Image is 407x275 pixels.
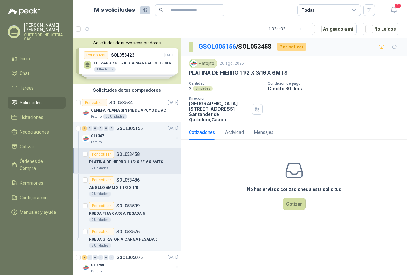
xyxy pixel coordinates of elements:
[89,228,114,235] div: Por cotizar
[76,40,178,45] button: Solicitudes de nuevos compradores
[8,8,40,15] img: Logo peakr
[269,24,306,34] div: 1 - 32 de 32
[8,53,66,65] a: Inicio
[168,255,178,261] p: [DATE]
[89,236,157,242] p: RUEDA GIRATORIA CARGA PESADA 6
[73,199,181,225] a: Por cotizarSOL053509RUEDA FIJA CARGA PESADA 62 Unidades
[189,81,263,86] p: Cantidad
[98,255,103,260] div: 0
[103,114,127,119] div: 30 Unidades
[20,114,43,121] span: Licitaciones
[24,23,66,32] p: [PERSON_NAME] [PERSON_NAME]
[94,5,135,15] h1: Mis solicitudes
[73,225,181,251] a: Por cotizarSOL053526RUEDA GIRATORIA CARGA PESADA 62 Unidades
[91,133,104,139] p: 011347
[73,84,181,96] div: Solicitudes de tus compradores
[73,96,181,122] a: Por cotizarSOL053534[DATE] Company LogoCENEFA PLANA SIN PIE DE APOYO DE ACUERDO A LA IMAGEN ADJUN...
[189,69,287,76] p: PLATINA DE HIERRO 1 1/2 X 3/16 X 6MTS
[116,255,143,260] p: GSOL005075
[73,174,181,199] a: Por cotizarSOL053486ANGULO 6MM X 1 1/2 X 1/82 Unidades
[109,126,114,131] div: 0
[116,204,140,208] p: SOL053509
[140,6,150,14] span: 43
[20,194,48,201] span: Configuración
[198,43,236,50] a: GSOL005156
[82,135,90,142] img: Company Logo
[82,264,90,271] img: Company Logo
[91,114,102,119] p: Patojito
[189,59,217,68] div: Patojito
[87,255,92,260] div: 0
[8,82,66,94] a: Tareas
[20,143,34,150] span: Cotizar
[89,211,145,217] p: RUEDA FIJA CARGA PESADA 6
[362,23,399,35] button: No Leídos
[82,99,107,106] div: Por cotizar
[82,255,87,260] div: 1
[91,140,102,145] p: Patojito
[104,126,108,131] div: 0
[89,185,138,191] p: ANGULO 6MM X 1 1/2 X 1/8
[189,96,249,101] p: Dirección
[20,158,59,172] span: Órdenes de Compra
[168,126,178,132] p: [DATE]
[8,177,66,189] a: Remisiones
[8,206,66,218] a: Manuales y ayuda
[8,97,66,109] a: Solicitudes
[8,126,66,138] a: Negociaciones
[73,148,181,174] a: Por cotizarSOL053458PLATINA DE HIERRO 1 1/2 X 3/16 X 6MTS2 Unidades
[168,100,178,106] p: [DATE]
[8,155,66,174] a: Órdenes de Compra
[220,61,244,67] p: 26 ago, 2025
[116,126,143,131] p: GSOL005156
[189,129,215,136] div: Cotizaciones
[116,178,140,182] p: SOL053486
[190,60,197,67] img: Company Logo
[268,86,404,91] p: Crédito 30 días
[388,4,399,16] button: 1
[109,100,133,105] p: SOL053534
[89,166,111,171] div: 2 Unidades
[89,150,114,158] div: Por cotizar
[20,209,56,216] span: Manuales y ayuda
[198,42,272,52] p: / SOL053458
[20,70,29,77] span: Chat
[89,243,111,248] div: 2 Unidades
[247,186,341,193] h3: No has enviado cotizaciones a esta solicitud
[254,129,273,136] div: Mensajes
[116,229,140,234] p: SOL053526
[189,86,192,91] p: 2
[8,111,66,123] a: Licitaciones
[73,38,181,84] div: Solicitudes de nuevos compradoresPor cotizarSOL053423[DATE] ELEVADOR DE CARGA MANUAL DE 1000 KLS1...
[159,8,163,12] span: search
[93,126,98,131] div: 0
[91,262,104,268] p: 010758
[189,101,249,122] p: [GEOGRAPHIC_DATA], [STREET_ADDRESS] Santander de Quilichao , Cauca
[311,23,357,35] button: Asignado a mi
[394,3,401,9] span: 1
[104,255,108,260] div: 0
[82,109,90,117] img: Company Logo
[93,255,98,260] div: 0
[87,126,92,131] div: 0
[82,126,87,131] div: 4
[91,269,102,274] p: Patojito
[301,7,315,14] div: Todas
[20,179,43,186] span: Remisiones
[82,125,180,145] a: 4 0 0 0 0 0 GSOL005156[DATE] Company Logo011347Patojito
[277,43,306,51] div: Por cotizar
[20,55,30,62] span: Inicio
[20,99,42,106] span: Solicitudes
[20,128,49,135] span: Negociaciones
[24,33,66,41] p: SURTIDOR INDUSTRIAL SAS
[268,81,404,86] p: Condición de pago
[225,129,244,136] div: Actividad
[283,198,306,210] button: Cotizar
[116,152,140,156] p: SOL053458
[91,107,170,113] p: CENEFA PLANA SIN PIE DE APOYO DE ACUERDO A LA IMAGEN ADJUNTA
[89,202,114,210] div: Por cotizar
[193,86,213,91] div: Unidades
[89,159,163,165] p: PLATINA DE HIERRO 1 1/2 X 3/16 X 6MTS
[8,141,66,153] a: Cotizar
[82,254,180,274] a: 1 0 0 0 0 0 GSOL005075[DATE] Company Logo010758Patojito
